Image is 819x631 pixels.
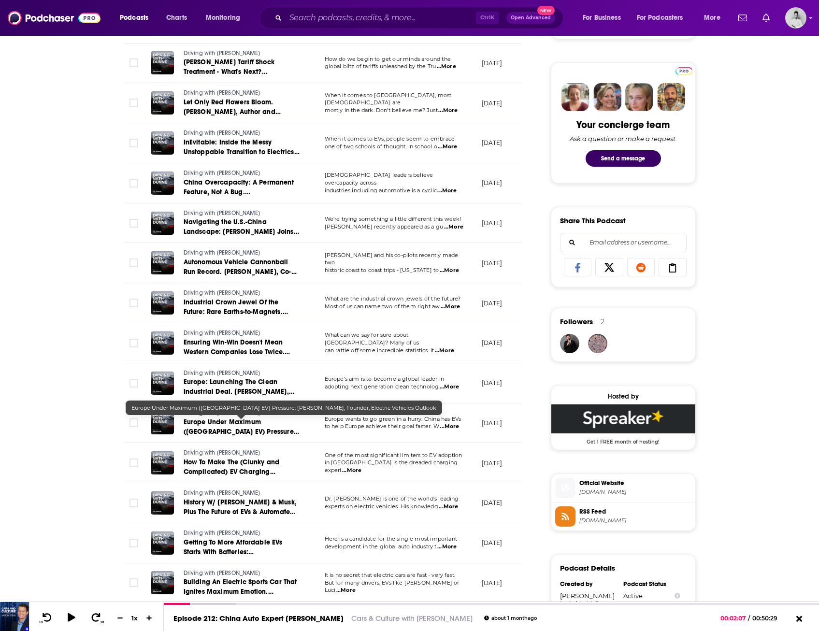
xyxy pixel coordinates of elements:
a: Driving with [PERSON_NAME] [184,449,300,458]
span: RSS Feed [579,507,691,516]
span: ...More [437,63,456,71]
a: Ensuring Win-Win Doesn't Mean Western Companies Lose Twice. [PERSON_NAME], Author and Former CEO ... [184,338,300,357]
a: Let Only Red Flowers Bloom. [PERSON_NAME], Author and International Correspondent, NPR. [184,98,300,117]
a: InEvitable: Inside the Messy Unstoppable Transition to Electrics. [PERSON_NAME], Author & Detroit... [184,138,300,157]
span: Driving with [PERSON_NAME] [184,50,260,57]
p: [DATE] [482,59,503,67]
a: Autonomous Vehicle Cannonball Run Record. [PERSON_NAME], Co-Founder, New Industry Venture Capital [184,258,300,277]
a: Driving with [PERSON_NAME] [184,89,300,98]
span: Industrial Crown Jewel Of the Future: Rare Earths-to-Magnets. [PERSON_NAME], Co-Founder, Evolution [184,298,288,335]
span: Let Only Red Flowers Bloom. [PERSON_NAME], Author and International Correspondent, NPR. [184,98,293,126]
button: open menu [697,10,733,26]
button: open menu [631,10,697,26]
span: 30 [100,620,104,624]
p: [DATE] [482,339,503,347]
span: China Overcapacity: A Permanent Feature, Not A Bug. [PERSON_NAME], Partner, [PERSON_NAME] Stonebr... [184,178,299,215]
span: Toggle select row [129,258,138,267]
span: ...More [437,187,457,195]
a: Share on Reddit [627,258,655,276]
div: [PERSON_NAME] Insights LLC [560,592,617,607]
button: 10 [37,612,56,624]
span: Official Website [579,479,691,488]
button: Show profile menu [785,7,806,29]
span: Toggle select row [129,299,138,307]
button: Open AdvancedNew [506,12,555,24]
span: 00:50:29 [750,615,787,622]
span: Toggle select row [129,219,138,228]
span: Driving with [PERSON_NAME] [184,449,260,456]
span: in [GEOGRAPHIC_DATA] is the dreaded charging experi [325,459,458,473]
p: [DATE] [482,299,503,307]
span: More [704,11,720,25]
span: ...More [439,503,458,511]
span: It is no secret that electric cars are fast - very fast. [325,572,456,578]
span: Toggle select row [129,179,138,187]
button: open menu [113,10,161,26]
a: Share on Facebook [564,258,592,276]
button: open menu [199,10,253,26]
img: Sydney Profile [561,83,589,111]
p: [DATE] [482,579,503,587]
span: Getting To More Affordable EVs Starts With Batteries: [PERSON_NAME], CEO, and [PERSON_NAME], Boar... [184,538,293,585]
a: Show notifications dropdown [734,10,751,26]
span: How do we begin to get our minds around the [325,56,451,62]
p: [DATE] [482,379,503,387]
span: Here is a candidate for the single most important [325,535,457,542]
a: Building An Electric Sports Car That Ignites Maximum Emotion. [PERSON_NAME], Founder and [PERSON_... [184,577,300,597]
span: [PERSON_NAME] recently appeared as a gu [325,223,444,230]
img: Jon Profile [657,83,685,111]
span: Driving with [PERSON_NAME] [184,170,260,176]
span: experts on electric vehicles. His knowledg [325,503,438,510]
span: Toggle select row [129,539,138,547]
div: Your concierge team [576,119,670,131]
span: Toggle select row [129,339,138,347]
a: Share on X/Twitter [595,258,623,276]
span: ...More [438,107,458,115]
span: InEvitable: Inside the Messy Unstoppable Transition to Electrics. [PERSON_NAME], Author & Detroit... [184,138,300,185]
a: Episode 212: China Auto Expert [PERSON_NAME] [173,614,344,623]
span: Toggle select row [129,99,138,107]
span: ...More [440,423,459,430]
a: Driving with [PERSON_NAME] [184,489,300,498]
span: Monitoring [206,11,240,25]
img: Barbara Profile [593,83,621,111]
span: adopting next generation clean technolog [325,383,439,390]
p: [DATE] [482,499,503,507]
span: ...More [438,143,457,151]
span: New [537,6,555,15]
a: Driving with [PERSON_NAME] [184,529,300,538]
a: Copy Link [659,258,687,276]
a: Pro website [675,66,692,75]
span: Driving with [PERSON_NAME] [184,89,260,96]
p: [DATE] [482,179,503,187]
span: Ctrl K [476,12,499,24]
a: Driving with [PERSON_NAME] [184,249,300,258]
button: open menu [576,10,633,26]
img: dcherrin [588,334,607,353]
a: Getting To More Affordable EVs Starts With Batteries: [PERSON_NAME], CEO, and [PERSON_NAME], Boar... [184,538,300,557]
span: How To Make The (Clunky and Complicated) EV Charging Experience Better. [PERSON_NAME], [PERSON_NA... [184,458,299,495]
span: But for many drivers, EVs like [PERSON_NAME] or Luci [325,579,460,594]
p: [DATE] [482,139,503,147]
span: Europe Under Maximum ([GEOGRAPHIC_DATA] EV) Pressure: [PERSON_NAME], Founder, Electric Vehicles O... [184,418,299,455]
input: Email address or username... [568,233,678,252]
img: Jules Profile [625,83,653,111]
a: Driving with [PERSON_NAME] [184,369,300,378]
span: Driving with [PERSON_NAME] [184,129,260,136]
span: Most of us can name two of them right aw [325,303,440,310]
span: Ensuring Win-Win Doesn't Mean Western Companies Lose Twice. [PERSON_NAME], Author and Former CEO ... [184,338,299,375]
a: Driving with [PERSON_NAME] [184,209,300,218]
a: How To Make The (Clunky and Complicated) EV Charging Experience Better. [PERSON_NAME], [PERSON_NA... [184,458,300,477]
span: What can we say for sure about [GEOGRAPHIC_DATA]? Many of us [325,331,419,346]
span: When it comes to [GEOGRAPHIC_DATA], most [DEMOGRAPHIC_DATA] are [325,92,452,106]
div: Search podcasts, credits, & more... [268,7,573,29]
span: Open Advanced [511,15,551,20]
span: What are the industrial crown jewels of the future? [325,295,461,302]
img: Podchaser Pro [675,67,692,75]
input: Search podcasts, credits, & more... [286,10,476,26]
a: Driving with [PERSON_NAME] [184,569,300,578]
span: Get 1 FREE month of hosting! [551,433,695,445]
button: Send a message [586,150,661,167]
img: JohirMia [560,334,579,353]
